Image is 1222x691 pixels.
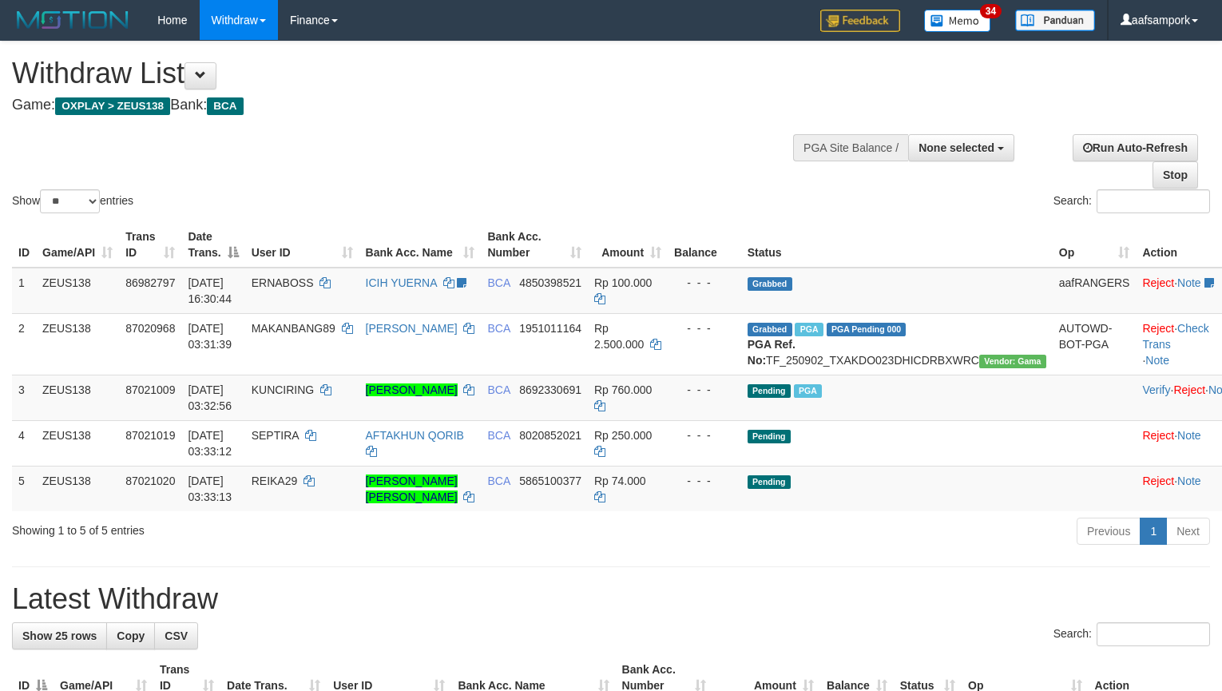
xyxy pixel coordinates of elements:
span: Rp 100.000 [594,276,652,289]
th: Status [741,222,1053,268]
th: Amount: activate to sort column ascending [588,222,668,268]
th: Bank Acc. Name: activate to sort column ascending [359,222,482,268]
span: KUNCIRING [252,383,315,396]
span: Marked by aafanarl [794,384,822,398]
label: Show entries [12,189,133,213]
span: SEPTIRA [252,429,299,442]
img: Button%20Memo.svg [924,10,991,32]
a: Previous [1077,518,1141,545]
a: Reject [1142,429,1174,442]
div: - - - [674,320,735,336]
span: BCA [487,429,510,442]
span: Marked by aafanarl [795,323,823,336]
a: AFTAKHUN QORIB [366,429,464,442]
span: [DATE] 03:32:56 [188,383,232,412]
span: Copy 5865100377 to clipboard [519,475,581,487]
a: Stop [1153,161,1198,189]
span: Grabbed [748,277,792,291]
a: [PERSON_NAME] [PERSON_NAME] [366,475,458,503]
th: Op: activate to sort column ascending [1053,222,1137,268]
th: Bank Acc. Number: activate to sort column ascending [481,222,588,268]
span: Grabbed [748,323,792,336]
a: Reject [1142,322,1174,335]
td: ZEUS138 [36,268,119,314]
span: Rp 760.000 [594,383,652,396]
img: Feedback.jpg [820,10,900,32]
img: panduan.png [1015,10,1095,31]
span: BCA [207,97,243,115]
span: [DATE] 03:31:39 [188,322,232,351]
td: 5 [12,466,36,511]
th: Game/API: activate to sort column ascending [36,222,119,268]
label: Search: [1053,622,1210,646]
span: 87021020 [125,475,175,487]
a: [PERSON_NAME] [366,322,458,335]
td: ZEUS138 [36,375,119,420]
span: [DATE] 03:33:13 [188,475,232,503]
a: ICIH YUERNA [366,276,437,289]
td: 3 [12,375,36,420]
a: [PERSON_NAME] [366,383,458,396]
span: ERNABOSS [252,276,314,289]
span: REIKA29 [252,475,298,487]
span: 87021019 [125,429,175,442]
h1: Latest Withdraw [12,583,1210,615]
span: [DATE] 16:30:44 [188,276,232,305]
a: Note [1145,354,1169,367]
button: None selected [908,134,1014,161]
a: Note [1177,276,1201,289]
td: TF_250902_TXAKDO023DHICDRBXWRC [741,313,1053,375]
h4: Game: Bank: [12,97,799,113]
span: PGA Pending [827,323,907,336]
span: BCA [487,276,510,289]
input: Search: [1097,189,1210,213]
a: Check Trans [1142,322,1208,351]
span: Vendor URL: https://trx31.1velocity.biz [979,355,1046,368]
span: Rp 74.000 [594,475,646,487]
td: 4 [12,420,36,466]
span: BCA [487,322,510,335]
th: Trans ID: activate to sort column ascending [119,222,181,268]
a: Reject [1142,276,1174,289]
div: - - - [674,382,735,398]
th: Date Trans.: activate to sort column descending [181,222,244,268]
span: BCA [487,475,510,487]
a: Reject [1173,383,1205,396]
span: 86982797 [125,276,175,289]
span: Copy 1951011164 to clipboard [519,322,581,335]
span: Rp 250.000 [594,429,652,442]
span: Copy 4850398521 to clipboard [519,276,581,289]
div: PGA Site Balance / [793,134,908,161]
span: Pending [748,430,791,443]
a: Next [1166,518,1210,545]
a: Run Auto-Refresh [1073,134,1198,161]
td: ZEUS138 [36,466,119,511]
a: CSV [154,622,198,649]
input: Search: [1097,622,1210,646]
td: ZEUS138 [36,313,119,375]
div: - - - [674,275,735,291]
th: Balance [668,222,741,268]
div: - - - [674,427,735,443]
a: Note [1177,429,1201,442]
h1: Withdraw List [12,58,799,89]
span: CSV [165,629,188,642]
a: Verify [1142,383,1170,396]
a: Note [1177,475,1201,487]
span: Pending [748,475,791,489]
span: MAKANBANG89 [252,322,335,335]
td: aafRANGERS [1053,268,1137,314]
span: BCA [487,383,510,396]
td: ZEUS138 [36,420,119,466]
div: - - - [674,473,735,489]
span: Copy 8692330691 to clipboard [519,383,581,396]
span: Copy [117,629,145,642]
img: MOTION_logo.png [12,8,133,32]
span: Copy 8020852021 to clipboard [519,429,581,442]
div: Showing 1 to 5 of 5 entries [12,516,498,538]
b: PGA Ref. No: [748,338,795,367]
span: Rp 2.500.000 [594,322,644,351]
td: AUTOWD-BOT-PGA [1053,313,1137,375]
th: ID [12,222,36,268]
a: Show 25 rows [12,622,107,649]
